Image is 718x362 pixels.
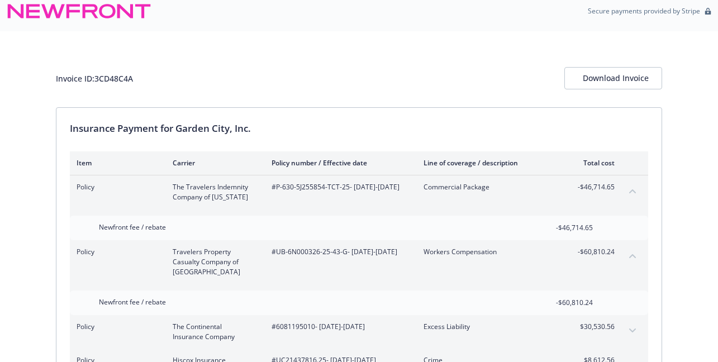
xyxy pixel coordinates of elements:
[77,322,155,332] span: Policy
[527,294,600,311] input: 0.00
[272,322,406,332] span: #6081195010 - [DATE]-[DATE]
[99,222,166,232] span: Newfront fee / rebate
[173,182,254,202] span: The Travelers Indemnity Company of [US_STATE]
[573,182,615,192] span: -$46,714.65
[173,247,254,277] span: Travelers Property Casualty Company of [GEOGRAPHIC_DATA]
[77,158,155,168] div: Item
[272,182,406,192] span: #P-630-5J255854-TCT-25 - [DATE]-[DATE]
[70,175,648,209] div: PolicyThe Travelers Indemnity Company of [US_STATE]#P-630-5J255854-TCT-25- [DATE]-[DATE]Commercia...
[424,322,555,332] span: Excess Liability
[624,247,641,265] button: collapse content
[424,247,555,257] span: Workers Compensation
[56,73,133,84] div: Invoice ID: 3CD48C4A
[272,247,406,257] span: #UB-6N000326-25-43-G - [DATE]-[DATE]
[424,158,555,168] div: Line of coverage / description
[624,322,641,340] button: expand content
[99,297,166,307] span: Newfront fee / rebate
[573,158,615,168] div: Total cost
[173,322,254,342] span: The Continental Insurance Company
[424,182,555,192] span: Commercial Package
[77,182,155,192] span: Policy
[588,6,700,16] p: Secure payments provided by Stripe
[272,158,406,168] div: Policy number / Effective date
[624,182,641,200] button: collapse content
[70,121,648,136] div: Insurance Payment for Garden City, Inc.
[70,315,648,349] div: PolicyThe Continental Insurance Company#6081195010- [DATE]-[DATE]Excess Liability$30,530.56expand...
[564,67,662,89] button: Download Invoice
[583,68,644,89] div: Download Invoice
[527,220,600,236] input: 0.00
[77,247,155,257] span: Policy
[573,247,615,257] span: -$60,810.24
[173,158,254,168] div: Carrier
[70,240,648,284] div: PolicyTravelers Property Casualty Company of [GEOGRAPHIC_DATA]#UB-6N000326-25-43-G- [DATE]-[DATE]...
[573,322,615,332] span: $30,530.56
